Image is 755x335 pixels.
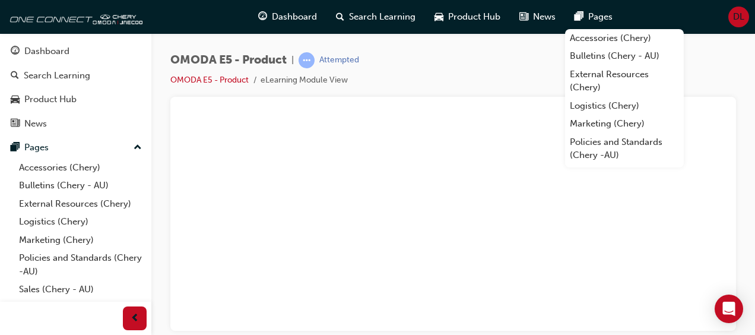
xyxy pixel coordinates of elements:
div: Attempted [319,55,359,66]
span: DL [733,10,744,24]
a: Search Learning [5,65,147,87]
span: search-icon [336,10,344,24]
span: news-icon [11,119,20,129]
span: up-icon [134,140,142,156]
a: Sales (Chery - AU) [14,280,147,299]
button: Pages [5,137,147,159]
div: Open Intercom Messenger [715,295,743,323]
span: OMODA E5 - Product [170,53,287,67]
div: Product Hub [24,93,77,106]
div: Pages [24,141,49,154]
span: Dashboard [272,10,317,24]
a: External Resources (Chery) [14,195,147,213]
span: guage-icon [11,46,20,57]
a: Accessories (Chery) [565,29,684,48]
span: car-icon [11,94,20,105]
a: OMODA E5 - Product [170,75,249,85]
span: Product Hub [448,10,500,24]
a: Bulletins (Chery - AU) [565,47,684,65]
a: Dashboard [5,40,147,62]
a: guage-iconDashboard [249,5,326,29]
a: car-iconProduct Hub [425,5,510,29]
a: Marketing (Chery) [14,231,147,249]
a: pages-iconPages [565,5,622,29]
a: Logistics (Chery) [14,213,147,231]
span: search-icon [11,71,19,81]
a: Sales (Chery - AU) [565,165,684,183]
span: | [291,53,294,67]
span: Pages [588,10,613,24]
div: Search Learning [24,69,90,83]
span: pages-icon [11,143,20,153]
a: Logistics (Chery) [565,97,684,115]
span: guage-icon [258,10,267,24]
div: Dashboard [24,45,69,58]
a: search-iconSearch Learning [326,5,425,29]
img: oneconnect [6,5,142,29]
span: news-icon [519,10,528,24]
a: Product Hub [5,89,147,110]
a: Accessories (Chery) [14,159,147,177]
a: Bulletins (Chery - AU) [14,176,147,195]
a: All Pages [14,299,147,317]
span: pages-icon [575,10,583,24]
span: Search Learning [349,10,415,24]
div: News [24,117,47,131]
span: learningRecordVerb_ATTEMPT-icon [299,52,315,68]
span: News [533,10,556,24]
li: eLearning Module View [261,74,348,87]
span: car-icon [434,10,443,24]
a: Policies and Standards (Chery -AU) [565,133,684,165]
a: news-iconNews [510,5,565,29]
a: Policies and Standards (Chery -AU) [14,249,147,280]
button: DashboardSearch LearningProduct HubNews [5,38,147,137]
button: DL [728,7,749,27]
a: Marketing (Chery) [565,115,684,133]
a: External Resources (Chery) [565,65,684,97]
span: prev-icon [131,311,139,326]
a: News [5,113,147,135]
